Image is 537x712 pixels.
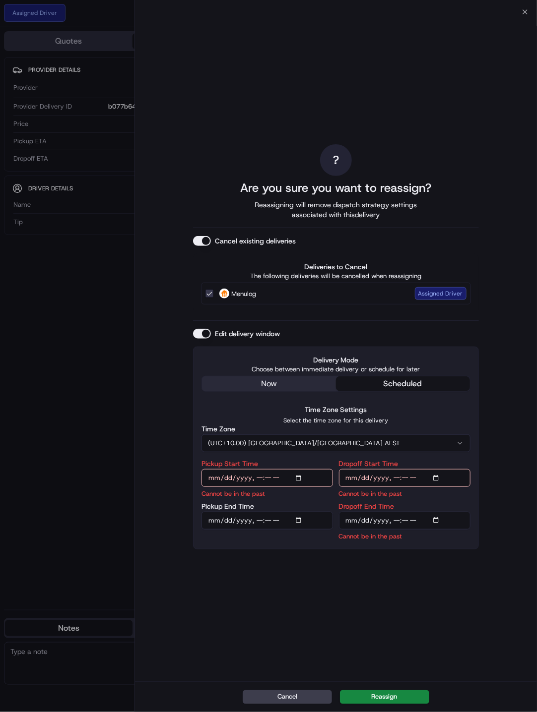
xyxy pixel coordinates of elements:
[219,289,229,298] img: Menulog
[201,489,265,498] p: Cannot be in the past
[201,503,254,510] label: Pickup End Time
[240,180,431,196] h2: Are you sure you want to reassign?
[201,425,235,432] label: Time Zone
[339,503,395,510] label: Dropoff End Time
[202,376,336,391] button: now
[201,416,470,424] p: Select the time zone for this delivery
[339,460,399,467] label: Dropoff Start Time
[340,690,429,704] button: Reassign
[336,376,470,391] button: scheduled
[305,405,367,414] label: Time Zone Settings
[201,272,471,281] p: The following deliveries will be cancelled when reassigning
[339,532,403,541] p: Cannot be in the past
[241,200,431,220] span: Reassigning will remove dispatch strategy settings associated with this delivery
[243,690,332,704] button: Cancel
[231,289,256,299] span: Menulog
[201,460,258,467] label: Pickup Start Time
[201,365,470,374] p: Choose between immediate delivery or schedule for later
[201,355,470,365] label: Delivery Mode
[201,262,471,272] label: Deliveries to Cancel
[339,489,403,498] p: Cannot be in the past
[215,236,296,246] label: Cancel existing deliveries
[320,144,352,176] div: ?
[215,329,280,339] label: Edit delivery window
